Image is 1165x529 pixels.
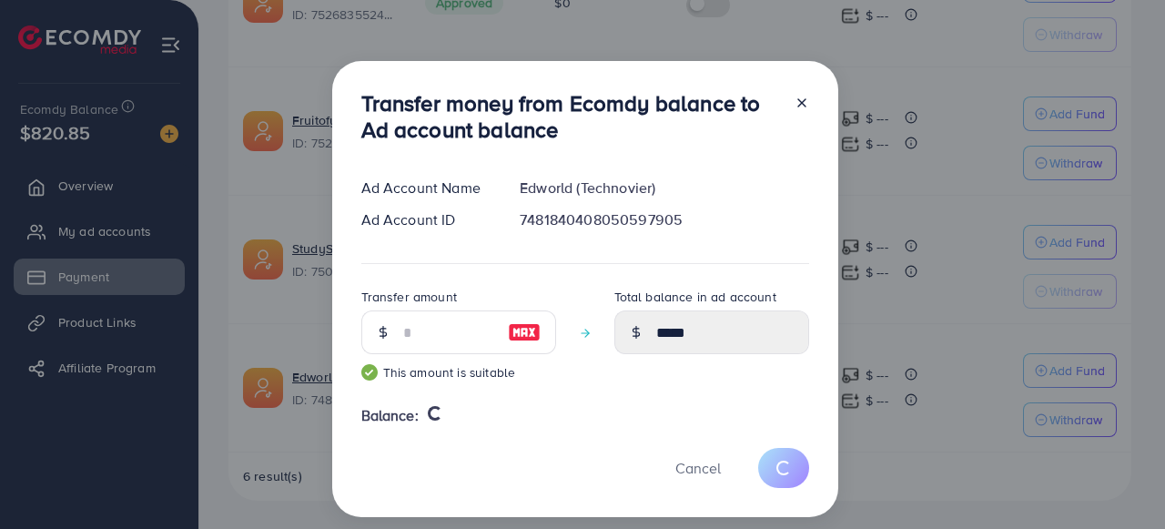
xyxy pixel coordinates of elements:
[1088,447,1151,515] iframe: Chat
[505,178,823,198] div: Edworld (Technovier)
[675,458,721,478] span: Cancel
[347,178,506,198] div: Ad Account Name
[505,209,823,230] div: 7481840408050597905
[614,288,776,306] label: Total balance in ad account
[361,288,457,306] label: Transfer amount
[347,209,506,230] div: Ad Account ID
[653,448,744,487] button: Cancel
[361,90,780,143] h3: Transfer money from Ecomdy balance to Ad account balance
[361,364,378,381] img: guide
[508,321,541,343] img: image
[361,363,556,381] small: This amount is suitable
[361,405,419,426] span: Balance:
